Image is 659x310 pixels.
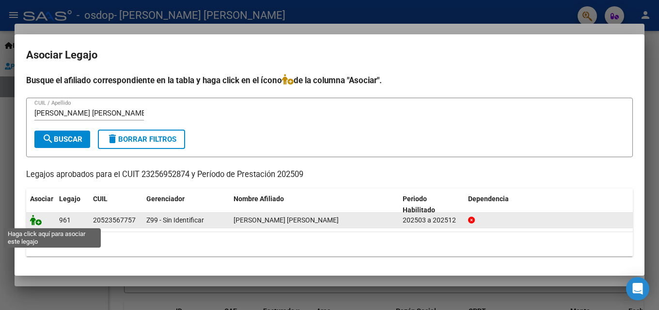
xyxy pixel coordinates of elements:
[403,215,460,226] div: 202503 a 202512
[26,169,633,181] p: Legajos aprobados para el CUIT 23256952874 y Período de Prestación 202509
[59,195,80,203] span: Legajo
[464,189,633,221] datatable-header-cell: Dependencia
[93,195,108,203] span: CUIL
[626,277,649,300] div: Open Intercom Messenger
[55,189,89,221] datatable-header-cell: Legajo
[230,189,399,221] datatable-header-cell: Nombre Afiliado
[399,189,464,221] datatable-header-cell: Periodo Habilitado
[26,189,55,221] datatable-header-cell: Asociar
[30,195,53,203] span: Asociar
[107,133,118,145] mat-icon: delete
[26,46,633,64] h2: Asociar Legajo
[59,216,71,224] span: 961
[34,131,90,148] button: Buscar
[26,232,633,256] div: 1 registros
[26,74,633,87] h4: Busque el afiliado correspondiente en la tabla y haga click en el ícono de la columna "Asociar".
[234,195,284,203] span: Nombre Afiliado
[142,189,230,221] datatable-header-cell: Gerenciador
[146,195,185,203] span: Gerenciador
[42,133,54,145] mat-icon: search
[89,189,142,221] datatable-header-cell: CUIL
[98,130,185,149] button: Borrar Filtros
[146,216,204,224] span: Z99 - Sin Identificar
[42,135,82,144] span: Buscar
[93,215,136,226] div: 20523567757
[403,195,435,214] span: Periodo Habilitado
[468,195,509,203] span: Dependencia
[234,216,339,224] span: LOPEZ FERREYRA THOMAS ISAIAS
[107,135,176,144] span: Borrar Filtros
